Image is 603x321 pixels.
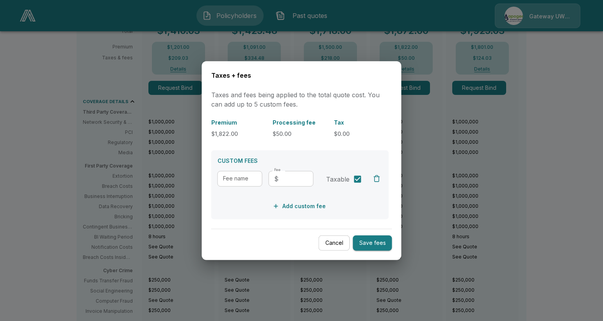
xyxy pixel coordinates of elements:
[319,235,350,251] button: Cancel
[334,129,389,137] p: $0.00
[274,167,281,172] label: Fee
[353,235,392,251] button: Save fees
[273,118,328,126] p: Processing fee
[211,71,392,81] h6: Taxes + fees
[271,199,329,213] button: Add custom fee
[326,174,350,184] span: Taxable
[274,174,278,183] p: $
[273,129,328,137] p: $50.00
[211,118,266,126] p: Premium
[211,90,392,109] p: Taxes and fees being applied to the total quote cost. You can add up to 5 custom fees.
[334,118,389,126] p: Tax
[218,156,383,164] p: CUSTOM FEES
[211,129,266,137] p: $1,822.00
